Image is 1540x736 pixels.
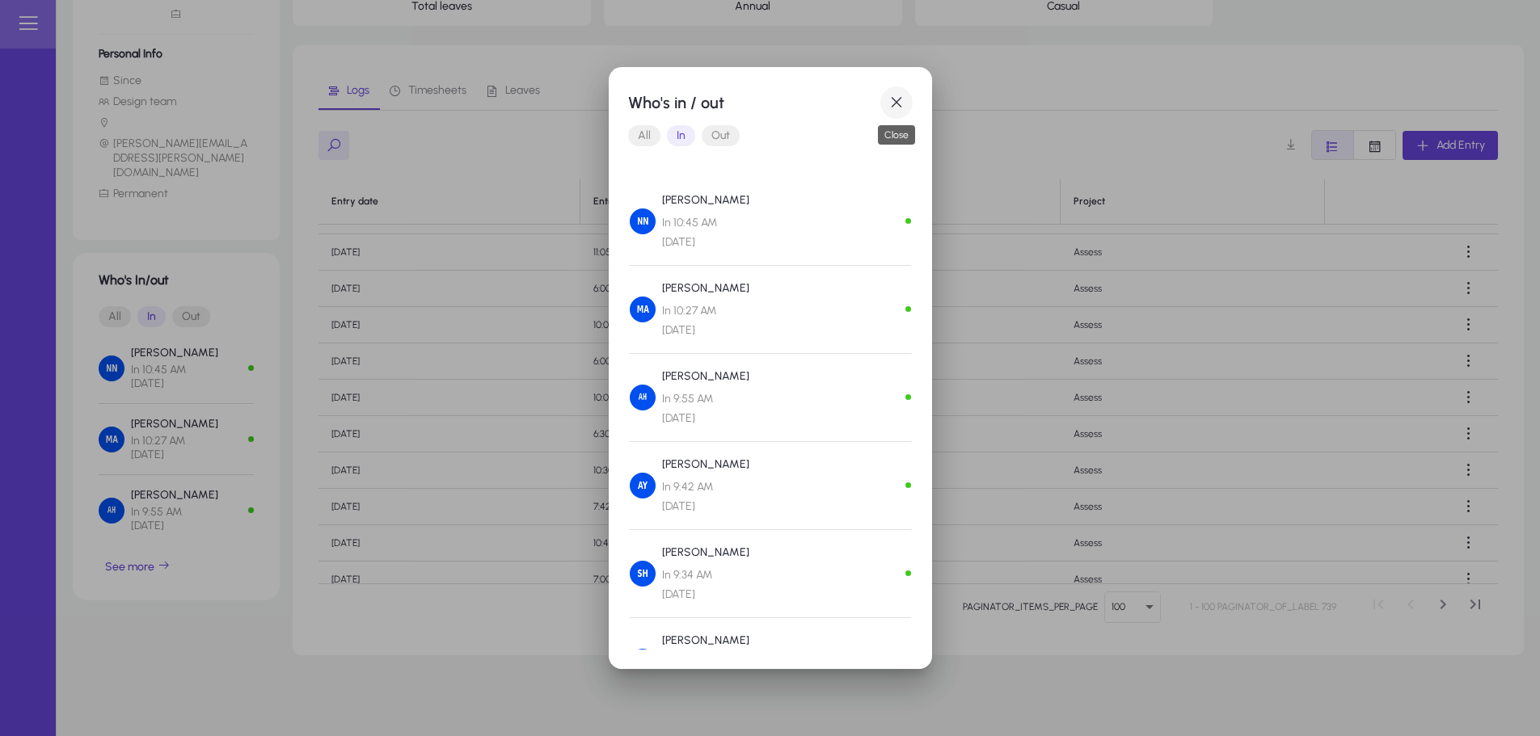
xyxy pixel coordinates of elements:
div: Close [878,125,915,145]
img: Salma Hany [630,561,656,587]
img: Nehal Nehad [630,208,656,234]
button: In [667,125,695,146]
span: In 9:34 AM [DATE] [662,566,749,604]
span: In 10:27 AM [DATE] [662,301,749,340]
p: [PERSON_NAME] [662,279,749,298]
p: [PERSON_NAME] [662,367,749,386]
p: [PERSON_NAME] [662,191,749,210]
p: [PERSON_NAME] [662,543,749,562]
span: In 9:55 AM [DATE] [662,389,749,428]
img: mahmoud srour [630,649,656,675]
mat-button-toggle-group: Font Style [628,120,913,152]
span: In 9:42 AM [DATE] [662,477,749,516]
p: [PERSON_NAME] [662,631,749,650]
span: In 10:45 AM [DATE] [662,213,749,252]
button: All [628,125,660,146]
img: Aleaa Hassan [630,385,656,410]
button: Out [702,125,740,146]
h1: Who's in / out [628,90,880,116]
img: Mohamed Aboelmagd [630,297,656,322]
p: [PERSON_NAME] [662,455,749,474]
img: Amira Yousef [630,473,656,498]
